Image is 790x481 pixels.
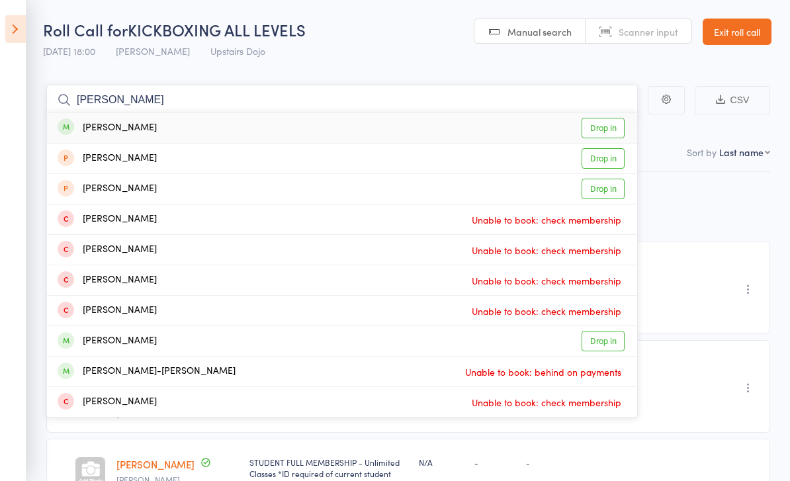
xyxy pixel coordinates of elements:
span: Upstairs Dojo [210,44,265,58]
a: [PERSON_NAME] [116,457,195,471]
span: KICKBOXING ALL LEVELS [128,19,306,40]
span: Unable to book: behind on payments [462,362,625,382]
span: Unable to book: check membership [468,210,625,230]
a: Exit roll call [703,19,771,45]
div: [PERSON_NAME] [58,212,157,227]
span: Unable to book: check membership [468,271,625,290]
button: CSV [695,86,770,114]
a: Drop in [582,331,625,351]
a: Drop in [582,118,625,138]
div: [PERSON_NAME] [58,394,157,410]
label: Sort by [687,146,717,159]
span: [DATE] 18:00 [43,44,95,58]
span: Unable to book: check membership [468,240,625,260]
span: Roll Call for [43,19,128,40]
span: Manual search [507,25,572,38]
div: [PERSON_NAME] [58,120,157,136]
span: Scanner input [619,25,678,38]
div: [PERSON_NAME] [58,273,157,288]
a: Drop in [582,148,625,169]
span: Unable to book: check membership [468,392,625,412]
div: [PERSON_NAME]-[PERSON_NAME] [58,364,236,379]
div: N/A [419,457,464,468]
div: [PERSON_NAME] [58,151,157,166]
a: Drop in [582,179,625,199]
div: - [526,457,664,468]
span: [PERSON_NAME] [116,44,190,58]
div: [PERSON_NAME] [58,181,157,197]
div: Last name [719,146,764,159]
div: [PERSON_NAME] [58,303,157,318]
div: - [474,457,515,468]
div: [PERSON_NAME] [58,242,157,257]
div: [PERSON_NAME] [58,333,157,349]
input: Search by name [46,85,638,115]
span: Unable to book: check membership [468,301,625,321]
